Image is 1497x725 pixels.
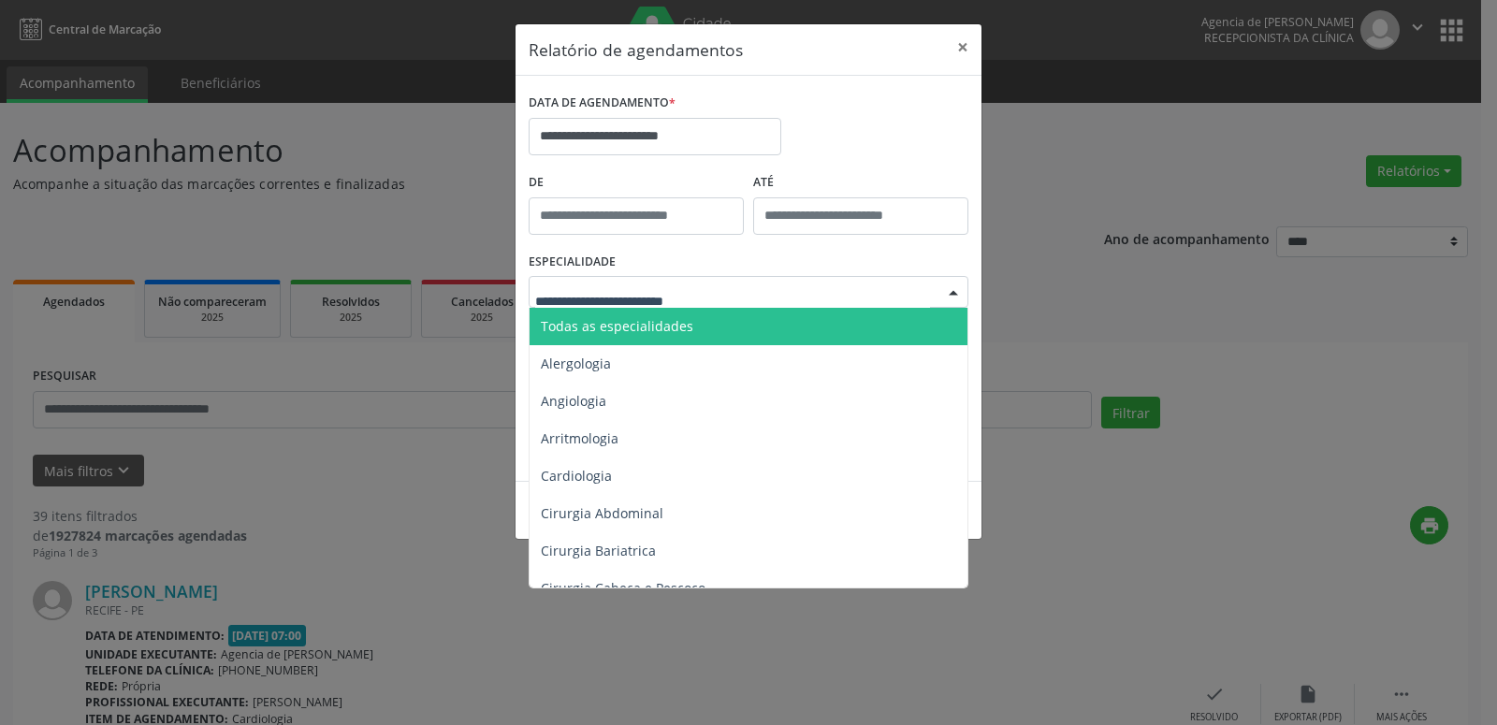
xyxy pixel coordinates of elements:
[541,392,606,410] span: Angiologia
[944,24,981,70] button: Close
[541,467,612,485] span: Cardiologia
[541,355,611,372] span: Alergologia
[753,168,968,197] label: ATÉ
[541,504,663,522] span: Cirurgia Abdominal
[529,248,616,277] label: ESPECIALIDADE
[541,317,693,335] span: Todas as especialidades
[541,429,618,447] span: Arritmologia
[541,579,705,597] span: Cirurgia Cabeça e Pescoço
[529,37,743,62] h5: Relatório de agendamentos
[541,542,656,559] span: Cirurgia Bariatrica
[529,89,676,118] label: DATA DE AGENDAMENTO
[529,168,744,197] label: De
